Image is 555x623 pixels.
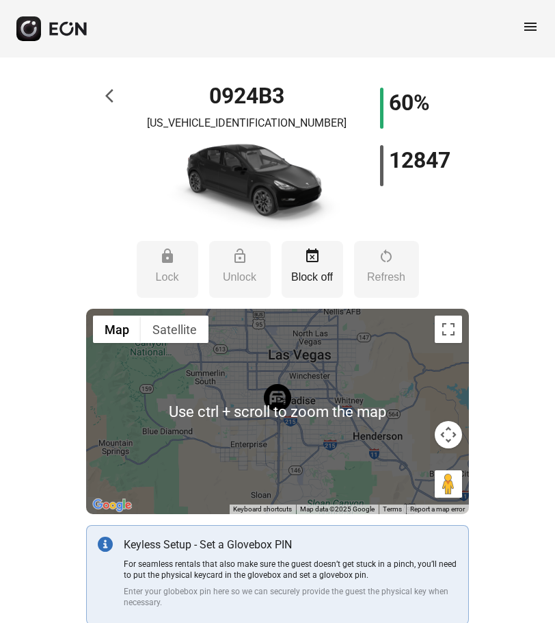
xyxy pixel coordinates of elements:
span: menu [522,18,539,35]
p: Block off [288,269,336,285]
p: For seamless rentals that also make sure the guest doesn’t get stuck in a pinch, you’ll need to p... [124,559,457,581]
a: Report a map error [410,505,465,513]
span: event_busy [304,248,321,264]
a: Terms (opens in new tab) [383,505,402,513]
h1: 0924B3 [209,88,284,104]
span: arrow_back_ios [105,88,122,104]
p: Enter your globebox pin here so we can securely provide the guest the physical key when necessary. [124,586,457,608]
h1: 60% [389,94,430,111]
p: [US_VEHICLE_IDENTIFICATION_NUMBER] [147,115,347,131]
button: Map camera controls [435,421,462,448]
h1: 12847 [389,152,450,168]
p: Keyless Setup - Set a Glovebox PIN [124,537,457,553]
img: info [98,537,113,552]
span: Map data ©2025 Google [300,505,375,513]
button: Drag Pegman onto the map to open Street View [435,470,462,498]
button: Block off [282,241,343,298]
img: car [151,137,342,233]
button: Keyboard shortcuts [233,505,292,514]
button: Show satellite imagery [141,316,208,343]
a: Open this area in Google Maps (opens a new window) [90,496,135,514]
button: Toggle fullscreen view [435,316,462,343]
button: Show street map [93,316,141,343]
img: Google [90,496,135,514]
